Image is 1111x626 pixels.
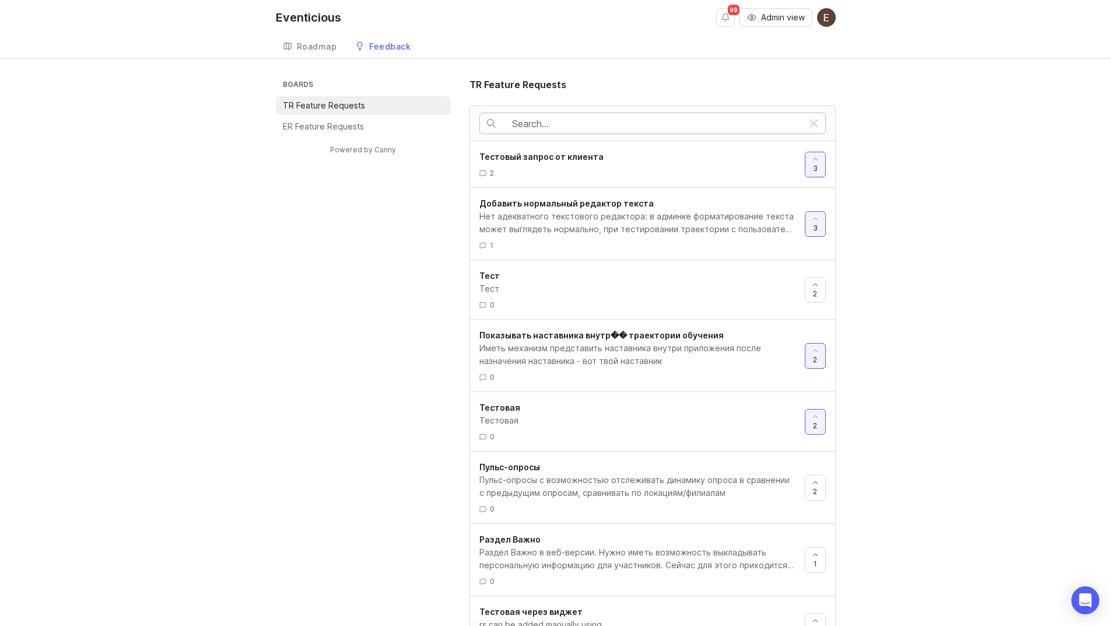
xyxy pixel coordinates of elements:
[276,12,341,23] div: Eventicious
[728,5,740,15] span: 99
[283,100,365,111] p: TR Feature Requests
[512,117,802,130] input: Search…
[479,329,805,382] a: Показывать наставника внутр�� траектории обученияИметь механизм представить наставника внутри при...
[479,198,654,208] span: Добавить нормальный редактор текста
[805,211,826,237] button: 3
[490,240,493,250] span: 1
[479,271,500,281] span: Тест
[716,8,735,27] button: Notifications
[479,330,724,340] span: Показывать наставника внутр�� траектории обучения
[813,421,817,431] span: 2
[328,143,398,156] a: Powered by Canny
[479,607,583,617] span: Тестовая через виджет
[1071,586,1099,614] div: Open Intercom Messenger
[805,343,826,369] button: 2
[479,342,795,368] div: Иметь механизм представить наставника внутри приложения после назначения наставника - вот твой на...
[805,547,826,573] button: 1
[490,504,495,514] span: 0
[479,461,805,514] a: Пульс-опросыПульс-опросы с возможностью отслеживать динамику опроса в сравнении с предыдущим опро...
[490,168,494,178] span: 2
[479,282,795,295] div: Тест
[813,163,818,173] span: 3
[805,277,826,303] button: 2
[479,474,795,499] div: Пульс-опросы с возможностью отслеживать динамику опроса в сравнении с предыдущим опросам, сравнив...
[283,121,364,132] p: ER Feature Requests
[740,8,812,27] button: Admin view
[479,151,805,178] a: Тестовый запрос от клиента2
[805,409,826,435] button: 2
[813,355,817,365] span: 2
[479,401,805,442] a: ТестоваяТестовая0
[479,197,805,250] a: Добавить нормальный редактор текстаНет адекватного текстового редактора: в админке форматирование...
[813,289,817,299] span: 2
[817,8,836,27] img: Елена Кушпель
[814,559,817,569] span: 1
[276,117,451,136] a: ER Feature Requests
[490,576,495,586] span: 0
[479,210,795,236] div: Нет адекватного текстового редактора: в админке форматирование текста может выглядеть нормально, ...
[813,223,818,233] span: 3
[479,534,541,544] span: Раздел Важно
[276,96,451,115] a: TR Feature Requests
[490,372,495,382] span: 0
[479,270,805,310] a: ТестТест0
[479,546,795,572] div: Раздел Важно в веб-версии. Нужно иметь возможность выкладывать персональную информацию для участн...
[805,475,826,501] button: 2
[479,152,604,162] span: Тестовый запрос от клиента
[281,78,451,94] h3: Boards
[369,43,411,51] div: Feedback
[469,78,566,92] h1: TR Feature Requests
[813,487,817,496] span: 2
[479,403,520,412] span: Тестовая
[805,152,826,177] button: 3
[761,12,805,23] span: Admin view
[276,35,344,59] a: Roadmap
[348,35,418,59] a: Feedback
[479,414,795,427] div: Тестовая
[297,43,337,51] div: Roadmap
[479,462,540,472] span: Пульс-опросы
[479,533,805,586] a: Раздел ВажноРаздел Важно в веб-версии. Нужно иметь возможность выкладывать персональную информаци...
[490,300,495,310] span: 0
[490,432,495,442] span: 0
